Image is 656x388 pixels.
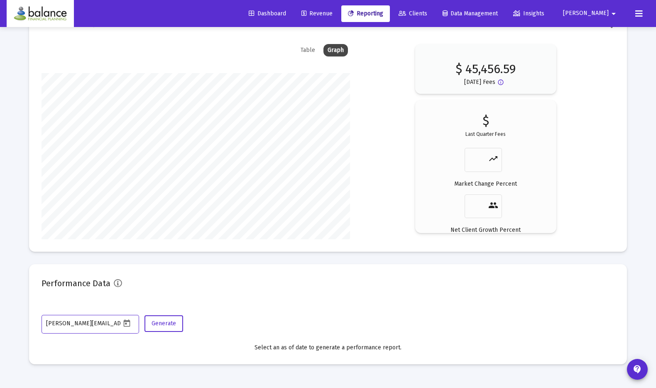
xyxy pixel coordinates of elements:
span: Insights [513,10,544,17]
mat-icon: people [488,200,498,210]
a: Dashboard [242,5,293,22]
mat-icon: Button that displays a tooltip when focused or hovered over [497,79,507,89]
div: Table [296,44,319,56]
p: $ 45,456.59 [455,56,516,73]
p: Market Change Percent [454,180,517,188]
button: Generate [144,315,183,332]
mat-icon: trending_up [488,154,498,164]
button: [PERSON_NAME] [553,5,629,22]
span: Data Management [443,10,498,17]
button: Open calendar [121,317,133,329]
a: Data Management [436,5,504,22]
a: Insights [507,5,551,22]
p: Last Quarter Fees [465,130,506,138]
span: Generate [152,320,176,327]
p: [DATE] Fees [464,78,495,86]
div: Graph [323,44,348,56]
h2: Performance Data [42,277,110,290]
span: Reporting [348,10,383,17]
span: Revenue [301,10,333,17]
a: Reporting [341,5,390,22]
a: Clients [392,5,434,22]
mat-icon: arrow_drop_down [609,5,619,22]
span: Clients [399,10,427,17]
p: $ [482,117,489,125]
div: Select an as of date to generate a performance report. [42,344,614,352]
span: [PERSON_NAME] [563,10,609,17]
a: Revenue [295,5,339,22]
p: Net Client Growth Percent [450,226,521,234]
span: Dashboard [249,10,286,17]
input: Select a Date [46,320,121,327]
img: Dashboard [13,5,68,22]
mat-icon: contact_support [632,364,642,374]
